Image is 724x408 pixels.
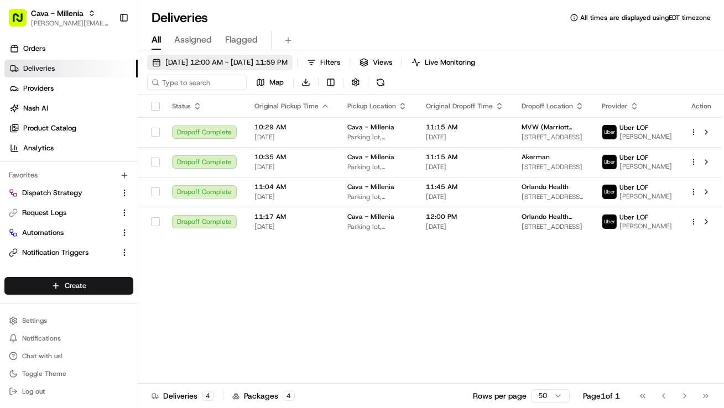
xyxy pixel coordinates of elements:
[188,109,201,122] button: Start new chat
[254,182,330,191] span: 11:04 AM
[426,133,504,142] span: [DATE]
[426,192,504,201] span: [DATE]
[4,139,138,157] a: Analytics
[254,222,330,231] span: [DATE]
[23,123,76,133] span: Product Catalog
[522,212,584,221] span: Orlando Health Urology
[254,133,330,142] span: [DATE]
[602,155,617,169] img: uber-new-logo.jpeg
[347,163,408,171] span: Parking lot, [STREET_ADDRESS]
[602,125,617,139] img: uber-new-logo.jpeg
[11,44,201,62] p: Welcome 👋
[619,132,672,141] span: [PERSON_NAME]
[522,102,573,111] span: Dropoff Location
[22,334,61,343] span: Notifications
[11,144,74,153] div: Past conversations
[619,222,672,231] span: [PERSON_NAME]
[690,102,713,111] div: Action
[347,182,394,191] span: Cava - Millenia
[165,57,288,67] span: [DATE] 12:00 AM - [DATE] 11:59 PM
[50,117,152,125] div: We're available if you need us!
[31,8,84,19] button: Cava - Millenia
[172,102,191,111] span: Status
[29,71,183,83] input: Clear
[4,119,138,137] a: Product Catalog
[619,153,648,162] span: Uber LOF
[22,387,45,396] span: Log out
[355,55,397,70] button: Views
[4,313,133,328] button: Settings
[9,248,116,258] a: Notification Triggers
[4,166,133,184] div: Favorites
[152,33,161,46] span: All
[23,103,48,113] span: Nash AI
[23,44,45,54] span: Orders
[171,142,201,155] button: See all
[619,162,672,171] span: [PERSON_NAME]
[4,384,133,399] button: Log out
[347,222,408,231] span: Parking lot, [STREET_ADDRESS]
[580,13,711,22] span: All times are displayed using EDT timezone
[9,188,116,198] a: Dispatch Strategy
[522,182,569,191] span: Orlando Health
[22,247,85,258] span: Knowledge Base
[23,64,55,74] span: Deliveries
[147,55,293,70] button: [DATE] 12:00 AM - [DATE] 11:59 PM
[426,212,504,221] span: 12:00 PM
[254,212,330,221] span: 11:17 AM
[4,60,138,77] a: Deliveries
[4,4,114,31] button: Cava - Millenia[PERSON_NAME][EMAIL_ADDRESS][DOMAIN_NAME]
[4,366,133,381] button: Toggle Theme
[65,281,86,291] span: Create
[426,102,493,111] span: Original Dropoff Time
[522,133,584,142] span: [STREET_ADDRESS]
[4,80,138,97] a: Providers
[4,244,133,261] button: Notification Triggers
[22,316,47,325] span: Settings
[619,192,672,201] span: [PERSON_NAME]
[425,57,475,67] span: Live Monitoring
[347,212,394,221] span: Cava - Millenia
[11,161,29,179] img: Brittany Newman
[92,171,96,180] span: •
[11,11,33,33] img: Nash
[283,391,295,401] div: 4
[11,106,31,125] img: 1736555255976-a54dd68f-1ca7-489b-9aae-adbdc363a1c4
[373,75,388,90] button: Refresh
[22,228,64,238] span: Automations
[34,201,90,210] span: [PERSON_NAME]
[426,222,504,231] span: [DATE]
[254,153,330,161] span: 10:35 AM
[34,171,90,180] span: [PERSON_NAME]
[23,106,43,125] img: 4281594248423_2fcf9dad9f2a874258b8_72.png
[347,153,394,161] span: Cava - Millenia
[254,192,330,201] span: [DATE]
[22,248,88,258] span: Notification Triggers
[426,123,504,132] span: 11:15 AM
[93,248,102,257] div: 💻
[147,75,247,90] input: Type to search
[347,123,394,132] span: Cava - Millenia
[407,55,480,70] button: Live Monitoring
[22,188,82,198] span: Dispatch Strategy
[522,222,584,231] span: [STREET_ADDRESS]
[98,171,121,180] span: [DATE]
[31,19,110,28] span: [PERSON_NAME][EMAIL_ADDRESS][DOMAIN_NAME]
[4,348,133,364] button: Chat with us!
[4,204,133,222] button: Request Logs
[619,123,648,132] span: Uber LOF
[50,106,181,117] div: Start new chat
[23,83,54,93] span: Providers
[602,215,617,229] img: uber-new-logo.jpeg
[522,123,584,132] span: MVW (Marriott Vacations Worldwide)
[426,182,504,191] span: 11:45 AM
[7,243,89,263] a: 📗Knowledge Base
[4,184,133,202] button: Dispatch Strategy
[602,185,617,199] img: uber-new-logo.jpeg
[225,33,258,46] span: Flagged
[78,274,134,283] a: Powered byPylon
[9,228,116,238] a: Automations
[302,55,345,70] button: Filters
[4,277,133,295] button: Create
[522,192,584,201] span: [STREET_ADDRESS][PERSON_NAME]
